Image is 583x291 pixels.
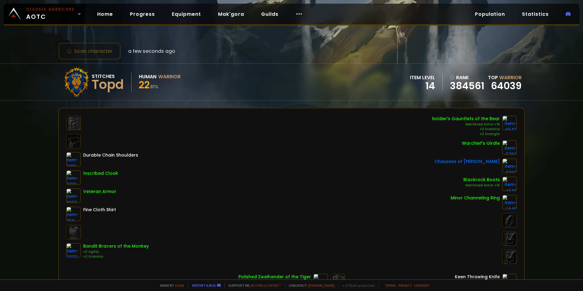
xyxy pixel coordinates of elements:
div: Warchief's Girdle [462,140,500,147]
div: Polished Zweihander of the Tiger [238,274,311,280]
small: Classic Hardcore [26,7,75,12]
a: 384561 [450,81,484,90]
a: [DOMAIN_NAME] [308,283,335,288]
img: item-6547 [502,116,517,130]
a: a fan [175,283,184,288]
a: Guilds [256,8,283,20]
div: 14 [410,81,435,90]
div: Top [488,74,522,81]
img: item-2977 [66,188,81,203]
img: item-4701 [66,170,81,185]
small: 81 % [150,84,159,90]
img: item-859 [66,207,81,221]
div: Human [139,73,156,80]
img: item-9777 [66,243,81,258]
a: Mak'gora [213,8,249,20]
div: +2 Stamina [83,254,149,259]
div: rank [450,74,484,81]
a: Statistics [517,8,554,20]
div: Topd [92,80,124,89]
div: Fine Cloth Shirt [83,207,116,213]
a: Consent [414,283,430,288]
div: Stitches [92,73,124,80]
img: item-5750 [502,140,517,155]
a: Progress [125,8,160,20]
div: Reinforced Armor +16 [432,122,500,127]
div: Blackrock Boots [463,177,500,183]
div: +2 Strength [432,132,500,137]
a: Report a bug [192,283,216,288]
img: item-6087 [502,158,517,173]
div: Chausses of [PERSON_NAME] [435,158,500,165]
span: AOTC [26,7,75,21]
div: Minor Channeling Ring [451,195,500,201]
a: Equipment [167,8,206,20]
div: Durable Chain Shoulders [83,152,138,158]
div: Reinforced Armor +16 [463,183,500,188]
span: Made by [157,283,184,288]
span: Warrior [499,74,522,81]
div: Keen Throwing Knife [455,274,500,280]
div: Inscribed Cloak [83,170,118,177]
a: Population [470,8,510,20]
div: Soldier's Gauntlets of the Bear [432,116,500,122]
div: +2 Agility [83,249,149,254]
span: 22 [139,78,150,92]
span: Checkout [285,283,335,288]
a: 64039 [491,79,522,93]
img: item-1446 [502,177,517,191]
button: Scan character [58,42,121,60]
a: Classic HardcoreAOTC [4,4,85,24]
div: Veteran Armor [83,188,116,195]
div: Warrior [158,73,181,80]
a: Privacy [398,283,411,288]
div: +3 Stamina [432,127,500,132]
span: a few seconds ago [128,47,175,55]
a: Buy me a coffee [251,283,281,288]
a: Home [92,8,118,20]
div: item level [410,74,435,81]
span: v. d752d5 - production [338,283,375,288]
span: Support me, [224,283,281,288]
img: item-6189 [66,152,81,167]
div: Bandit Bracers of the Monkey [83,243,149,249]
img: item-1449 [502,195,517,209]
a: Terms [385,283,396,288]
